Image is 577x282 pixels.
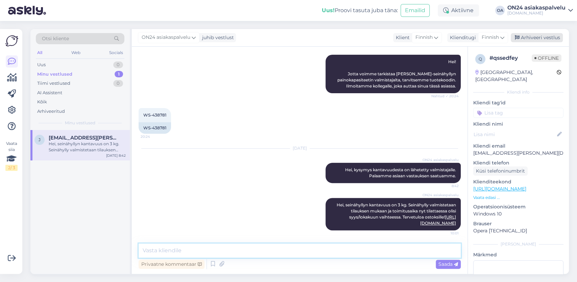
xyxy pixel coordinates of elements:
[141,134,166,139] span: 20:24
[37,71,72,78] div: Minu vestlused
[393,34,410,41] div: Klient
[433,231,459,236] span: 10:01
[39,137,41,142] span: j
[401,4,430,17] button: Emailid
[473,195,563,201] p: Vaata edasi ...
[49,135,119,141] span: janeric.frojdahl@hotmail.com
[473,220,563,227] p: Brauser
[473,121,563,128] p: Kliendi nimi
[113,80,123,87] div: 0
[115,71,123,78] div: 1
[495,6,505,15] div: OA
[473,210,563,217] p: Windows 10
[37,99,47,105] div: Kõik
[423,157,459,162] span: ON24 asiakaspalvelu
[479,56,482,61] span: q
[507,10,566,16] div: [DOMAIN_NAME]
[473,251,563,258] p: Märkmed
[337,202,457,226] span: Hei, seinähyllyn kantavuus on 3 kg. Seinähylly valmistetaan tilauksen mukaan ja toimitusaika nyt ...
[473,89,563,95] div: Kliendi info
[475,69,557,83] div: [GEOGRAPHIC_DATA], [GEOGRAPHIC_DATA]
[473,203,563,210] p: Operatsioonisüsteem
[143,112,166,118] span: WS-438781
[473,186,526,192] a: [URL][DOMAIN_NAME]
[139,122,171,134] div: WS-438781
[474,131,556,138] input: Lisa nimi
[507,5,566,10] div: ON24 asiakaspalvelu
[473,227,563,234] p: Opera [TECHNICAL_ID]
[345,167,457,178] span: Hei, kysymys kantavuudesta on lähetetty valmistajalle. Palaamme asiaan vastauksen saatuamme.
[507,5,573,16] a: ON24 asiakaspalvelu[DOMAIN_NAME]
[473,166,528,176] div: Küsi telefoninumbrit
[337,59,457,88] span: Hei! Jotta voimme tarkistaa [PERSON_NAME]-seinähyllyn painokapasiteetin valmistajalta, tarvitsemm...
[5,140,18,171] div: Vaata siia
[473,150,563,157] p: [EMAIL_ADDRESS][PERSON_NAME][DOMAIN_NAME]
[322,6,398,15] div: Proovi tasuta juba täna:
[106,153,126,158] div: [DATE] 8:42
[322,7,335,14] b: Uus!
[70,48,82,57] div: Web
[65,120,95,126] span: Minu vestlused
[473,241,563,247] div: [PERSON_NAME]
[438,4,479,17] div: Aktiivne
[489,54,532,62] div: # qssedfey
[473,178,563,185] p: Klienditeekond
[37,80,70,87] div: Tiimi vestlused
[473,143,563,150] p: Kliendi email
[473,108,563,118] input: Lisa tag
[511,33,563,42] div: Arhiveeri vestlus
[37,61,46,68] div: Uus
[139,145,461,151] div: [DATE]
[113,61,123,68] div: 0
[431,94,459,99] span: Nähtud ✓ 20:24
[37,108,65,115] div: Arhiveeritud
[473,159,563,166] p: Kliendi telefon
[482,34,499,41] span: Finnish
[415,34,433,41] span: Finnish
[49,141,126,153] div: Hei, seinähyllyn kantavuus on 3 kg. Seinähylly valmistetaan tilauksen mukaan ja toimitusaika nyt ...
[447,34,476,41] div: Klienditugi
[42,35,69,42] span: Otsi kliente
[473,99,563,106] p: Kliendi tag'id
[532,54,561,62] span: Offline
[37,89,62,96] div: AI Assistent
[433,183,459,188] span: 8:42
[423,193,459,198] span: ON24 asiakaspalvelu
[108,48,124,57] div: Socials
[142,34,190,41] span: ON24 asiakaspalvelu
[5,165,18,171] div: 2 / 3
[199,34,234,41] div: juhib vestlust
[438,261,458,267] span: Saada
[5,34,18,47] img: Askly Logo
[139,260,205,269] div: Privaatne kommentaar
[36,48,44,57] div: All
